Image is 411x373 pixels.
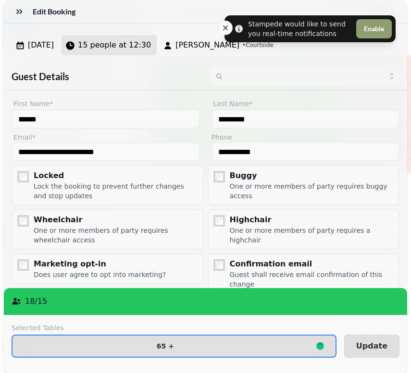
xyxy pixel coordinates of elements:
[242,41,274,49] span: • Courtside
[34,226,199,245] div: One or more members of party requires wheelchair access
[34,270,166,279] div: Does user agree to opt into marketing?
[34,170,199,181] div: Locked
[230,181,395,201] div: One or more members of party requires buggy access
[34,214,199,226] div: Wheelchair
[33,6,79,17] h3: Edit Booking
[212,98,400,109] label: Last Name*
[230,214,395,226] div: Highchair
[78,39,151,51] span: 15 people at 12:30
[12,132,200,142] label: Email*
[28,39,54,51] span: [DATE]
[230,258,395,270] div: Confirmation email
[12,335,336,358] button: 65 +
[344,335,399,358] button: Update
[12,98,200,109] label: First Name*
[175,39,239,51] span: [PERSON_NAME]
[12,70,202,83] h2: Guest Details
[25,296,47,307] p: 18 / 15
[230,226,395,245] div: One or more members of party requires a highchair
[230,270,395,289] div: Guest shall receive email confirmation of this change
[12,323,336,333] label: Selected Tables
[230,170,395,181] div: Buggy
[212,132,400,142] label: Phone
[34,258,166,270] div: Marketing opt-in
[34,181,199,201] div: Lock the booking to prevent further changes and stop updates
[356,342,387,350] span: Update
[157,343,174,349] p: 65 +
